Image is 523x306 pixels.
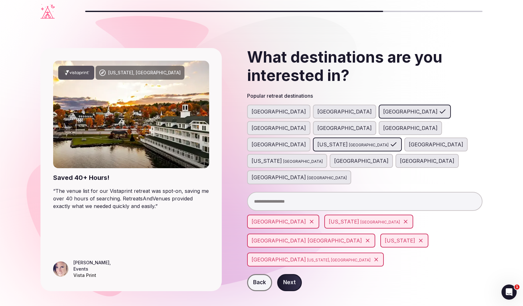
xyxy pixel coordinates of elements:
[307,175,347,181] span: [GEOGRAPHIC_DATA]
[252,237,362,244] span: [GEOGRAPHIC_DATA] [GEOGRAPHIC_DATA]
[53,173,209,182] div: Saved 40+ Hours!
[317,141,348,148] span: [US_STATE]
[283,158,323,165] span: [GEOGRAPHIC_DATA]
[277,274,302,291] button: Next
[329,218,359,225] span: [US_STATE]
[252,157,282,165] span: [US_STATE]
[252,108,306,115] span: [GEOGRAPHIC_DATA]
[252,124,306,132] span: [GEOGRAPHIC_DATA]
[400,157,454,165] span: [GEOGRAPHIC_DATA]
[252,218,306,225] span: [GEOGRAPHIC_DATA]
[349,142,389,148] span: [GEOGRAPHIC_DATA]
[307,257,370,263] span: [US_STATE], [GEOGRAPHIC_DATA]
[360,219,400,225] span: [GEOGRAPHIC_DATA]
[53,261,68,277] img: Hannah Linder
[73,260,111,278] figcaption: ,
[514,285,520,290] span: 1
[501,285,517,300] iframe: Intercom live chat
[385,237,415,244] span: [US_STATE]
[383,108,438,115] span: [GEOGRAPHIC_DATA]
[53,61,209,168] img: New Hampshire, USA
[334,157,389,165] span: [GEOGRAPHIC_DATA]
[63,70,89,76] svg: Vistaprint company logo
[252,141,306,148] span: [GEOGRAPHIC_DATA]
[317,124,372,132] span: [GEOGRAPHIC_DATA]
[73,272,111,278] div: Vista Print
[53,187,209,210] blockquote: “ The venue list for our Vistaprint retreat was spot-on, saving me over 40 hours of searching. Re...
[247,48,483,84] h2: What destinations are you interested in?
[247,92,483,100] h3: Popular retreat destinations
[317,108,372,115] span: [GEOGRAPHIC_DATA]
[40,4,55,19] a: Visit the homepage
[252,256,306,263] span: [GEOGRAPHIC_DATA]
[383,124,438,132] span: [GEOGRAPHIC_DATA]
[108,70,181,76] div: [US_STATE], [GEOGRAPHIC_DATA]
[73,260,109,265] cite: [PERSON_NAME]
[73,266,111,272] div: Events
[409,141,463,148] span: [GEOGRAPHIC_DATA]
[247,274,272,291] button: Back
[252,174,306,181] span: [GEOGRAPHIC_DATA]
